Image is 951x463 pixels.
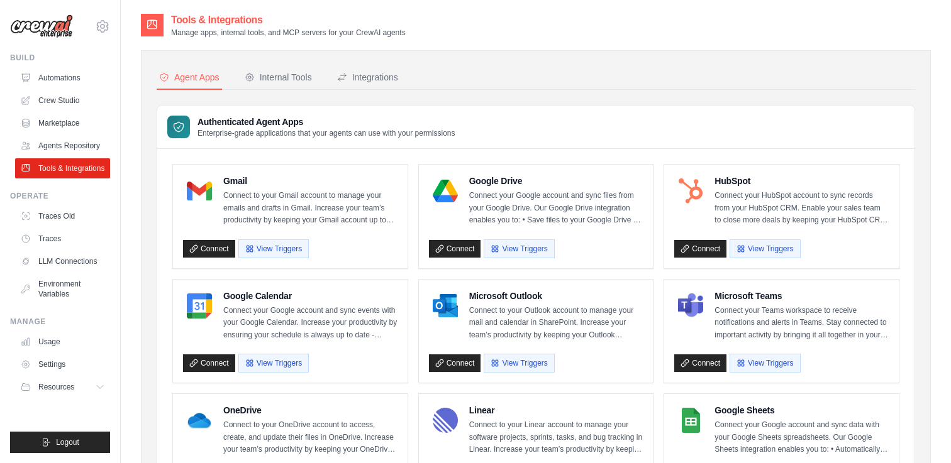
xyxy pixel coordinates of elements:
div: Build [10,53,110,63]
h4: Google Drive [469,175,643,187]
div: Internal Tools [245,71,312,84]
p: Connect your Teams workspace to receive notifications and alerts in Teams. Stay connected to impo... [715,305,889,342]
button: Internal Tools [242,66,314,90]
p: Connect to your Outlook account to manage your mail and calendar in SharePoint. Increase your tea... [469,305,643,342]
span: Resources [38,382,74,392]
p: Enterprise-grade applications that your agents can use with your permissions [197,128,455,138]
a: Automations [15,68,110,88]
h4: OneDrive [223,404,398,417]
h4: Microsoft Outlook [469,290,643,302]
a: Connect [429,354,481,372]
a: LLM Connections [15,251,110,271]
button: Resources [15,377,110,397]
button: View Triggers [238,354,309,373]
img: Gmail Logo [187,178,212,204]
button: View Triggers [730,239,800,258]
button: View Triggers [484,354,554,373]
h4: Google Calendar [223,290,398,302]
img: OneDrive Logo [187,408,212,433]
a: Traces [15,229,110,249]
button: Integrations [335,66,401,90]
a: Connect [183,240,235,258]
button: Agent Apps [157,66,222,90]
div: Operate [10,191,110,201]
img: HubSpot Logo [678,178,703,204]
a: Agents Repository [15,136,110,156]
span: Logout [56,437,79,447]
a: Connect [674,354,726,372]
div: Manage [10,317,110,327]
h4: Microsoft Teams [715,290,889,302]
img: Microsoft Teams Logo [678,293,703,319]
p: Connect to your Gmail account to manage your emails and drafts in Gmail. Increase your team’s pro... [223,190,398,227]
button: View Triggers [484,239,554,258]
p: Connect to your Linear account to manage your software projects, sprints, tasks, and bug tracking... [469,419,643,456]
button: Logout [10,432,110,453]
img: Google Sheets Logo [678,408,703,433]
h4: Google Sheets [715,404,889,417]
p: Connect your Google account and sync files from your Google Drive. Our Google Drive integration e... [469,190,643,227]
a: Connect [429,240,481,258]
a: Usage [15,332,110,352]
a: Environment Variables [15,274,110,304]
p: Connect to your OneDrive account to access, create, and update their files in OneDrive. Increase ... [223,419,398,456]
img: Logo [10,14,73,38]
a: Marketplace [15,113,110,133]
p: Connect your HubSpot account to sync records from your HubSpot CRM. Enable your sales team to clo... [715,190,889,227]
div: Agent Apps [159,71,220,84]
img: Microsoft Outlook Logo [433,293,458,319]
h4: Gmail [223,175,398,187]
a: Tools & Integrations [15,158,110,178]
div: Integrations [337,71,398,84]
a: Connect [674,240,726,258]
button: View Triggers [238,239,309,258]
h4: HubSpot [715,175,889,187]
img: Google Calendar Logo [187,293,212,319]
h4: Linear [469,404,643,417]
img: Google Drive Logo [433,178,458,204]
button: View Triggers [730,354,800,373]
h2: Tools & Integrations [171,13,406,28]
p: Manage apps, internal tools, and MCP servers for your CrewAI agents [171,28,406,38]
img: Linear Logo [433,408,458,433]
p: Connect your Google account and sync events with your Google Calendar. Increase your productivity... [223,305,398,342]
p: Connect your Google account and sync data with your Google Sheets spreadsheets. Our Google Sheets... [715,419,889,456]
h3: Authenticated Agent Apps [197,116,455,128]
a: Traces Old [15,206,110,226]
a: Settings [15,354,110,374]
a: Crew Studio [15,90,110,111]
a: Connect [183,354,235,372]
